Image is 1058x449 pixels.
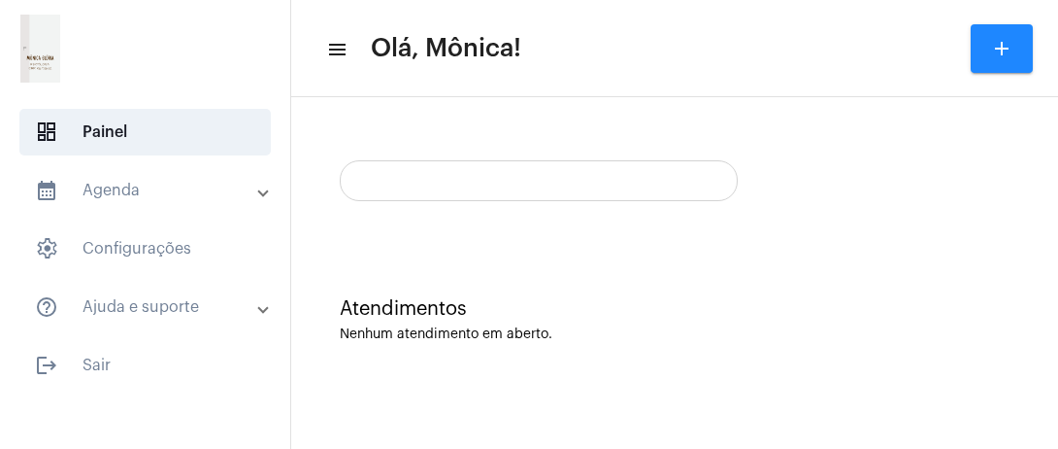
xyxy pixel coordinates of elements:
[35,179,58,202] mat-icon: sidenav icon
[35,295,259,319] mat-panel-title: Ajuda e suporte
[35,179,259,202] mat-panel-title: Agenda
[990,37,1013,60] mat-icon: add
[326,38,346,61] mat-icon: sidenav icon
[35,237,58,260] span: sidenav icon
[12,167,290,214] mat-expansion-panel-header: sidenav iconAgenda
[371,33,521,64] span: Olá, Mônica!
[12,284,290,330] mat-expansion-panel-header: sidenav iconAjuda e suporte
[19,342,271,389] span: Sair
[340,328,1009,342] div: Nenhum atendimento em aberto.
[35,295,58,319] mat-icon: sidenav icon
[16,10,65,87] img: 21e865a3-0c32-a0ee-b1ff-d681ccd3ac4b.png
[340,298,1009,320] div: Atendimentos
[19,109,271,155] span: Painel
[35,121,58,144] span: sidenav icon
[35,354,58,377] mat-icon: sidenav icon
[19,225,271,272] span: Configurações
